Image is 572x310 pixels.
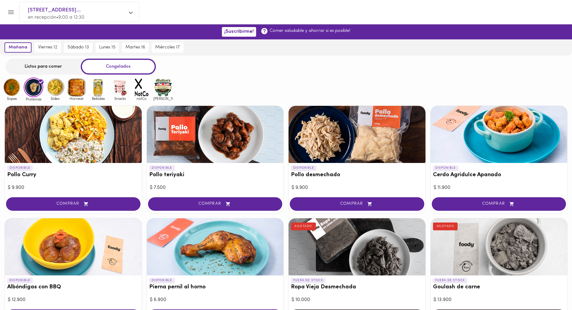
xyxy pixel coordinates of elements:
[434,296,564,303] div: $ 13.900
[38,45,57,50] span: viernes 12
[24,97,43,101] span: Proteinas
[291,284,423,290] h3: Ropa Vieja Desmechada
[431,218,567,275] div: Goulash de carne
[122,42,149,53] button: martes 16
[433,165,459,171] p: DISPONIBLE
[150,296,281,303] div: $ 6.900
[292,184,422,191] div: $ 9.900
[8,184,139,191] div: $ 9.900
[81,59,156,75] div: Congelados
[439,201,559,207] span: COMPRAR
[132,78,151,97] img: notCo
[35,42,61,53] button: viernes 12
[7,278,33,283] p: DISPONIBLE
[7,165,33,171] p: DISPONIBLE
[153,78,173,97] img: mullens
[24,78,43,97] img: Proteinas
[89,78,108,97] img: Bebidas
[5,42,32,53] button: mañana
[149,165,175,171] p: DISPONIBLE
[132,97,151,100] span: notCo
[289,106,425,163] div: Pollo desmechado
[289,218,425,275] div: Ropa Vieja Desmechada
[148,197,283,211] button: COMPRAR
[110,78,130,97] img: Snacks
[9,45,27,50] span: mañana
[292,296,422,303] div: $ 10.000
[14,201,133,207] span: COMPRAR
[7,284,139,290] h3: Albóndigas con BBQ
[6,59,81,75] div: Listos para comer
[291,172,423,178] h3: Pollo desmechado
[2,78,22,97] img: Sopas
[290,197,424,211] button: COMPRAR
[45,78,65,97] img: Sides
[6,197,141,211] button: COMPRAR
[110,97,130,100] span: Snacks
[150,184,281,191] div: $ 7.500
[433,284,565,290] h3: Goulash de carne
[4,5,18,20] button: Menu
[155,45,180,50] span: miércoles 17
[147,218,284,275] div: Pierna pernil al horno
[5,218,142,275] div: Albóndigas con BBQ
[2,97,22,100] span: Sopas
[433,278,468,283] p: FUERA DE STOCK
[64,42,92,53] button: sábado 13
[222,27,256,36] button: ¡Suscribirme!
[434,184,564,191] div: $ 11.900
[8,296,139,303] div: $ 12.900
[270,28,350,34] p: Comer saludable y ahorrar si es posible!
[67,78,86,97] img: Hornear
[7,172,139,178] h3: Pollo Curry
[149,278,175,283] p: DISPONIBLE
[537,275,566,304] iframe: Messagebird Livechat Widget
[149,172,281,178] h3: Pollo teriyaki
[291,223,316,230] div: AGOTADO
[28,15,84,20] span: en recepción • 9:00 a 12:30
[224,29,254,35] span: ¡Suscribirme!
[95,42,119,53] button: lunes 15
[68,45,89,50] span: sábado 13
[149,284,281,290] h3: Pierna pernil al horno
[5,106,142,163] div: Pollo Curry
[432,197,566,211] button: COMPRAR
[152,42,183,53] button: miércoles 17
[433,223,458,230] div: AGOTADO
[45,97,65,100] span: Sides
[89,97,108,100] span: Bebidas
[291,165,316,171] p: DISPONIBLE
[433,172,565,178] h3: Cerdo Agridulce Apanado
[431,106,567,163] div: Cerdo Agridulce Apanado
[126,45,145,50] span: martes 16
[28,6,125,14] span: [STREET_ADDRESS]...
[147,106,284,163] div: Pollo teriyaki
[67,97,86,100] span: Hornear
[156,201,275,207] span: COMPRAR
[291,278,325,283] p: FUERA DE STOCK
[99,45,115,50] span: lunes 15
[153,97,173,100] span: [PERSON_NAME]
[297,201,417,207] span: COMPRAR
